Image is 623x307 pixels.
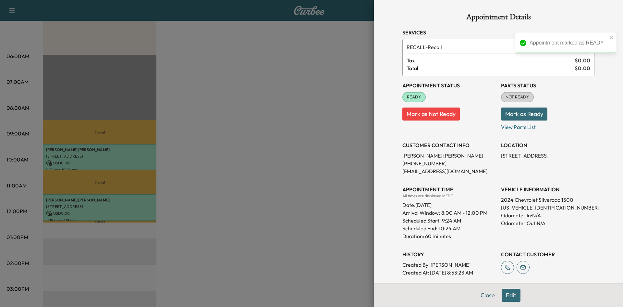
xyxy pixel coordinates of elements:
button: close [609,35,614,40]
div: All times are displayed in EDT [402,193,496,198]
h3: Parts Status [501,82,594,89]
p: Created At : [DATE] 8:53:23 AM [402,269,496,276]
p: [STREET_ADDRESS] [501,152,594,160]
h3: VEHICLE INFORMATION [501,185,594,193]
h3: Services [402,29,594,36]
p: Arrival Window: [402,209,496,217]
span: $ 0.00 [575,64,590,72]
p: Created By : [PERSON_NAME] [402,261,496,269]
span: Tax [407,57,575,64]
p: 2024 Chevrolet Silverado 1500 [501,196,594,204]
p: Odometer In: N/A [501,211,594,219]
p: [PHONE_NUMBER] [402,160,496,167]
span: Total [407,64,575,72]
span: 8:00 AM - 12:00 PM [441,209,487,217]
span: READY [403,94,425,100]
h3: CUSTOMER CONTACT INFO [402,141,496,149]
h1: Appointment Details [402,13,594,23]
button: Mark as Not Ready [402,108,460,121]
div: Appointment marked as READY [530,39,607,47]
p: [US_VEHICLE_IDENTIFICATION_NUMBER] [501,204,594,211]
p: Duration: 60 minutes [402,232,496,240]
span: Recall [407,43,572,51]
p: 10:24 AM [439,224,460,232]
h3: History [402,250,496,258]
p: View Parts List [501,121,594,131]
button: Close [476,289,499,302]
h3: Appointment Status [402,82,496,89]
h3: APPOINTMENT TIME [402,185,496,193]
div: Date: [DATE] [402,198,496,209]
h3: LOCATION [501,141,594,149]
p: Odometer Out: N/A [501,219,594,227]
h3: CONTACT CUSTOMER [501,250,594,258]
span: $ 0.00 [575,57,590,64]
button: Mark as Ready [501,108,547,121]
p: [EMAIL_ADDRESS][DOMAIN_NAME] [402,167,496,175]
span: NOT READY [502,94,533,100]
button: Edit [502,289,520,302]
p: [PERSON_NAME] [PERSON_NAME] [402,152,496,160]
p: 9:24 AM [442,217,461,224]
p: Scheduled Start: [402,217,441,224]
p: Scheduled End: [402,224,437,232]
